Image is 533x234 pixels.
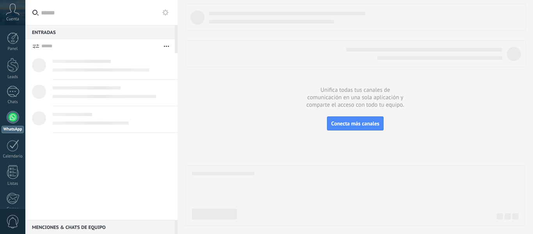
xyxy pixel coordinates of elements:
[331,120,379,127] span: Conecta más canales
[2,46,24,52] div: Panel
[2,154,24,159] div: Calendario
[2,181,24,186] div: Listas
[327,116,384,130] button: Conecta más canales
[2,207,24,212] div: Correo
[25,25,175,39] div: Entradas
[25,220,175,234] div: Menciones & Chats de equipo
[6,17,19,22] span: Cuenta
[2,126,24,133] div: WhatsApp
[2,75,24,80] div: Leads
[2,100,24,105] div: Chats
